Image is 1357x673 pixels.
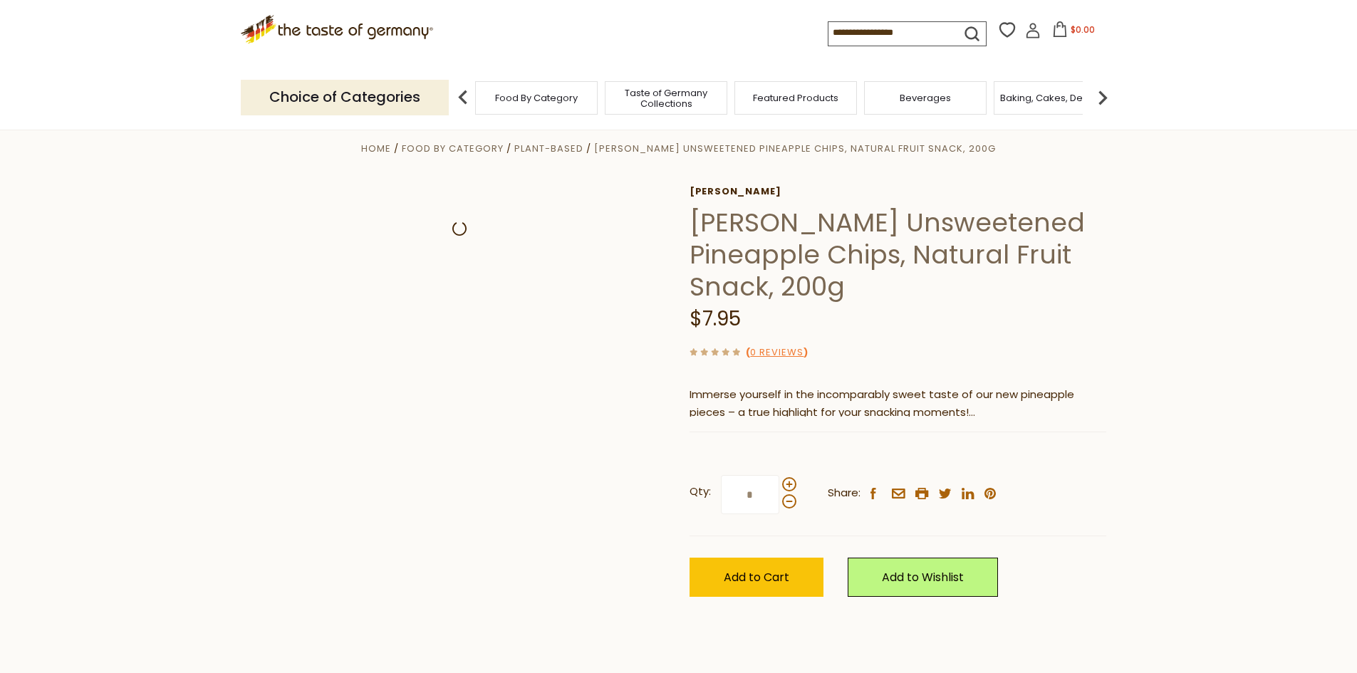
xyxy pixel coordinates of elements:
span: ( ) [746,345,808,359]
button: Add to Cart [690,558,823,597]
strong: Qty: [690,483,711,501]
span: Add to Cart [724,569,789,585]
a: 0 Reviews [750,345,804,360]
img: previous arrow [449,83,477,112]
a: Beverages [900,93,951,103]
a: Plant-Based [514,142,583,155]
p: Immerse yourself in the incomparably sweet taste of our new pineapple pieces – a true highlight f... [690,386,1106,422]
a: Food By Category [402,142,504,155]
a: Food By Category [495,93,578,103]
button: $0.00 [1044,21,1104,43]
span: Share: [828,484,861,502]
input: Qty: [721,475,779,514]
a: [PERSON_NAME] Unsweetened Pineapple Chips, Natural Fruit Snack, 200g [594,142,996,155]
a: Baking, Cakes, Desserts [1000,93,1111,103]
a: Taste of Germany Collections [609,88,723,109]
img: next arrow [1088,83,1117,112]
a: Add to Wishlist [848,558,998,597]
span: $0.00 [1071,24,1095,36]
p: Choice of Categories [241,80,449,115]
a: [PERSON_NAME] [690,186,1106,197]
h1: [PERSON_NAME] Unsweetened Pineapple Chips, Natural Fruit Snack, 200g [690,207,1106,303]
a: Home [361,142,391,155]
a: Featured Products [753,93,838,103]
span: $7.95 [690,305,741,333]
